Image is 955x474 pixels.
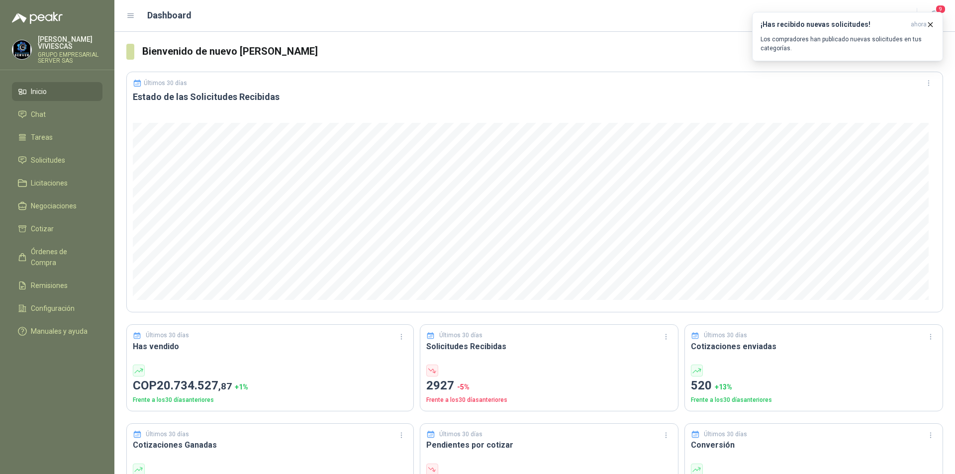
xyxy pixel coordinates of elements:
h3: Cotizaciones Ganadas [133,439,407,451]
span: Licitaciones [31,178,68,189]
span: ahora [911,20,927,29]
span: Chat [31,109,46,120]
h3: Solicitudes Recibidas [426,340,672,353]
button: 9 [925,7,943,25]
span: 20.734.527 [157,379,232,392]
h3: Pendientes por cotizar [426,439,672,451]
p: Últimos 30 días [439,430,482,439]
span: ,87 [218,380,232,392]
img: Company Logo [12,40,31,59]
span: Negociaciones [31,200,77,211]
p: Frente a los 30 días anteriores [133,395,407,405]
p: Frente a los 30 días anteriores [426,395,672,405]
span: Cotizar [31,223,54,234]
h3: Bienvenido de nuevo [PERSON_NAME] [142,44,943,59]
h3: Estado de las Solicitudes Recibidas [133,91,937,103]
span: Órdenes de Compra [31,246,93,268]
p: Últimos 30 días [704,331,747,340]
button: ¡Has recibido nuevas solicitudes!ahora Los compradores han publicado nuevas solicitudes en tus ca... [752,12,943,61]
p: Frente a los 30 días anteriores [691,395,937,405]
span: Configuración [31,303,75,314]
a: Remisiones [12,276,102,295]
h3: Conversión [691,439,937,451]
p: Últimos 30 días [146,331,189,340]
a: Inicio [12,82,102,101]
a: Configuración [12,299,102,318]
p: Los compradores han publicado nuevas solicitudes en tus categorías. [761,35,935,53]
p: 520 [691,377,937,395]
span: Tareas [31,132,53,143]
p: 2927 [426,377,672,395]
span: + 1 % [235,383,248,391]
h3: Cotizaciones enviadas [691,340,937,353]
a: Órdenes de Compra [12,242,102,272]
img: Logo peakr [12,12,63,24]
a: Manuales y ayuda [12,322,102,341]
a: Licitaciones [12,174,102,192]
p: Últimos 30 días [144,80,187,87]
span: + 13 % [715,383,732,391]
span: 9 [935,4,946,14]
a: Negociaciones [12,196,102,215]
span: Remisiones [31,280,68,291]
h3: ¡Has recibido nuevas solicitudes! [761,20,907,29]
p: Últimos 30 días [439,331,482,340]
h3: Has vendido [133,340,407,353]
a: Solicitudes [12,151,102,170]
p: [PERSON_NAME] VIVIESCAS [38,36,102,50]
p: GRUPO EMPRESARIAL SERVER SAS [38,52,102,64]
a: Chat [12,105,102,124]
h1: Dashboard [147,8,191,22]
p: Últimos 30 días [704,430,747,439]
span: Manuales y ayuda [31,326,88,337]
p: Últimos 30 días [146,430,189,439]
span: -5 % [457,383,470,391]
p: COP [133,377,407,395]
a: Cotizar [12,219,102,238]
span: Inicio [31,86,47,97]
a: Tareas [12,128,102,147]
span: Solicitudes [31,155,65,166]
